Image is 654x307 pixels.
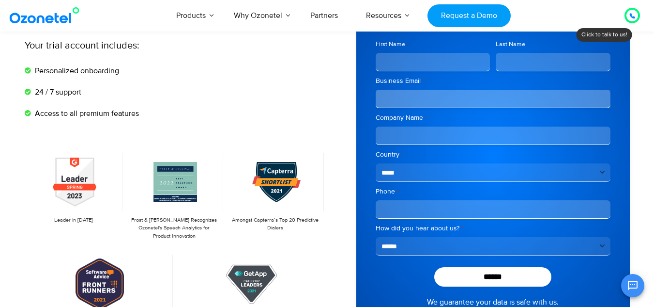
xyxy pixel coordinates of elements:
span: 24 / 7 support [32,86,81,98]
label: Country [376,150,610,160]
p: Frost & [PERSON_NAME] Recognizes Ozonetel's Speech Analytics for Product Innovation [130,216,218,241]
p: Leader in [DATE] [30,216,118,225]
label: How did you hear about us? [376,224,610,233]
p: Your trial account includes: [25,38,255,53]
label: Last Name [496,40,610,49]
span: Personalized onboarding [32,65,119,77]
label: Business Email [376,76,610,86]
label: Phone [376,187,610,196]
button: Open chat [621,274,644,297]
a: Request a Demo [427,4,510,27]
label: Company Name [376,113,610,123]
p: Amongst Capterra’s Top 20 Predictive Dialers [231,216,319,232]
label: First Name [376,40,490,49]
span: Access to all premium features [32,108,139,119]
